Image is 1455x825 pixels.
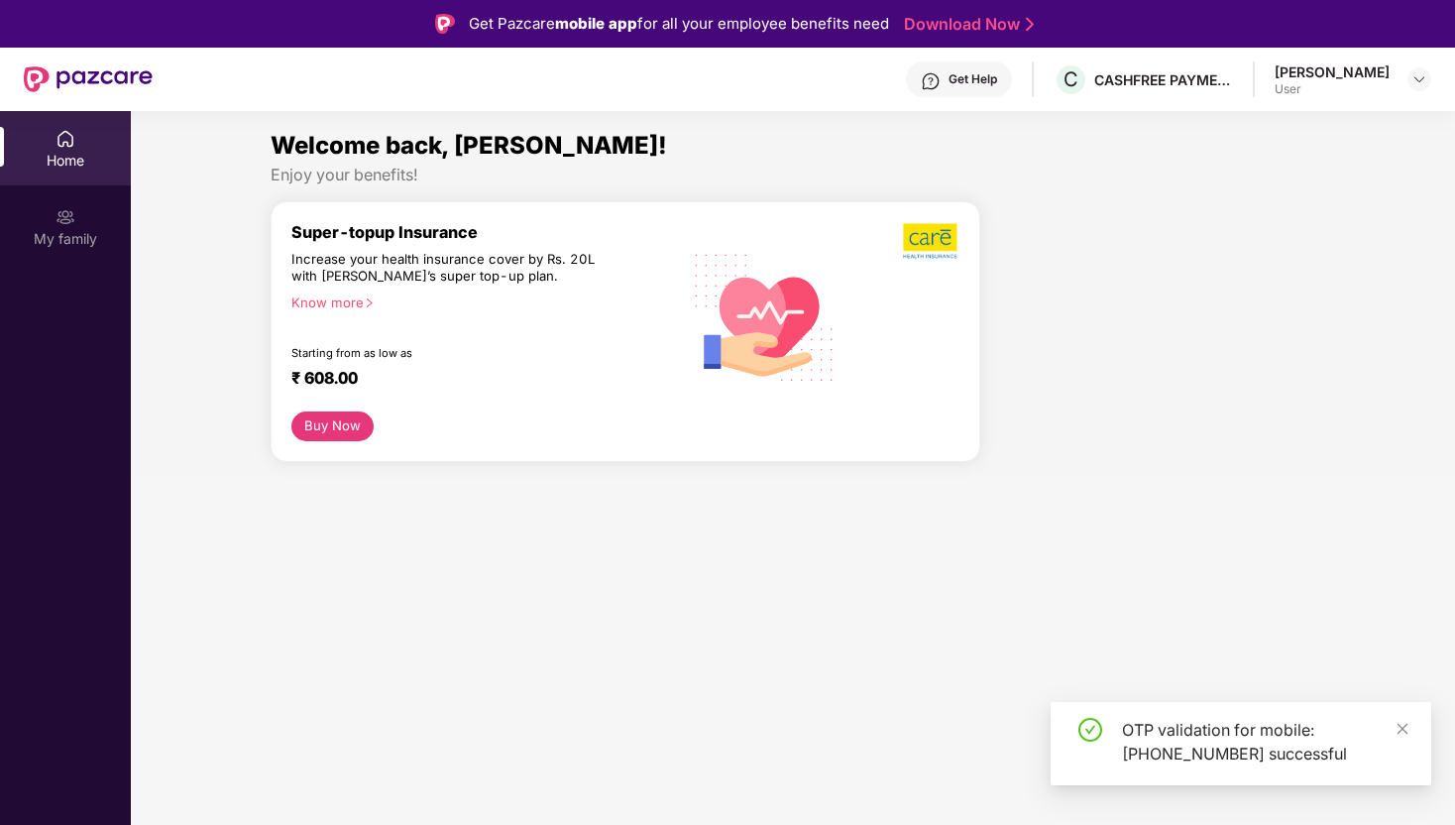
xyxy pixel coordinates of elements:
strong: mobile app [555,14,637,33]
span: right [364,297,375,308]
div: Super-topup Insurance [291,222,681,242]
span: C [1063,67,1078,91]
div: Enjoy your benefits! [271,165,1315,185]
div: Get Help [949,71,997,87]
img: svg+xml;base64,PHN2ZyBpZD0iRHJvcGRvd24tMzJ4MzIiIHhtbG5zPSJodHRwOi8vd3d3LnczLm9yZy8yMDAwL3N2ZyIgd2... [1411,71,1427,87]
a: Download Now [904,14,1028,35]
img: Logo [435,14,455,34]
span: check-circle [1078,718,1102,742]
img: svg+xml;base64,PHN2ZyB3aWR0aD0iMjAiIGhlaWdodD0iMjAiIHZpZXdCb3g9IjAgMCAyMCAyMCIgZmlsbD0ibm9uZSIgeG... [56,207,75,227]
div: [PERSON_NAME] [1275,62,1390,81]
img: svg+xml;base64,PHN2ZyBpZD0iSGVscC0zMngzMiIgeG1sbnM9Imh0dHA6Ly93d3cudzMub3JnLzIwMDAvc3ZnIiB3aWR0aD... [921,71,941,91]
div: CASHFREE PAYMENTS INDIA PVT. LTD. [1094,70,1233,89]
div: User [1275,81,1390,97]
div: Know more [291,295,669,308]
div: ₹ 608.00 [291,368,661,392]
img: New Pazcare Logo [24,66,153,92]
div: OTP validation for mobile: [PHONE_NUMBER] successful [1122,718,1407,766]
span: Welcome back, [PERSON_NAME]! [271,131,667,160]
img: svg+xml;base64,PHN2ZyB4bWxucz0iaHR0cDovL3d3dy53My5vcmcvMjAwMC9zdmciIHhtbG5zOnhsaW5rPSJodHRwOi8vd3... [681,231,848,401]
img: Stroke [1026,14,1034,35]
div: Starting from as low as [291,346,597,360]
span: close [1396,722,1409,736]
button: Buy Now [291,412,374,441]
div: Get Pazcare for all your employee benefits need [469,12,889,36]
img: svg+xml;base64,PHN2ZyBpZD0iSG9tZSIgeG1sbnM9Imh0dHA6Ly93d3cudzMub3JnLzIwMDAvc3ZnIiB3aWR0aD0iMjAiIG... [56,129,75,149]
img: b5dec4f62d2307b9de63beb79f102df3.png [903,222,959,260]
div: Increase your health insurance cover by Rs. 20L with [PERSON_NAME]’s super top-up plan. [291,251,596,286]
